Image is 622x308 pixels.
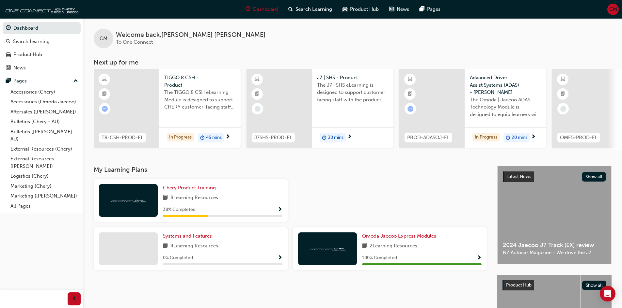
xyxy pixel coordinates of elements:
[347,134,352,140] span: next-icon
[322,134,327,142] span: duration-icon
[73,77,78,85] span: up-icon
[408,75,412,84] span: learningResourceType_ELEARNING-icon
[8,107,81,117] a: Aftersales ([PERSON_NAME])
[6,39,10,45] span: search-icon
[477,255,482,261] span: Show Progress
[246,5,250,13] span: guage-icon
[609,6,617,13] span: CM
[397,6,409,13] span: News
[163,232,215,240] a: Systems and Features
[13,38,50,45] div: Search Learning
[225,134,230,140] span: next-icon
[8,171,81,181] a: Logistics (Chery)
[3,49,81,61] a: Product Hub
[255,75,260,84] span: learningResourceType_ELEARNING-icon
[102,106,108,112] span: learningRecordVerb_ATTEMPT-icon
[582,281,607,290] button: Show all
[8,191,81,201] a: Marketing ([PERSON_NAME])
[254,134,292,141] span: J7SHS-PROD-EL
[164,89,235,111] span: The TIGGO 8 CSH eLearning Module is designed to support CHERY customer-facing staff with the prod...
[163,184,218,192] a: Chery Product Training
[6,65,11,71] span: news-icon
[3,22,81,34] a: Dashboard
[607,4,619,15] button: CM
[470,96,541,118] span: The Omoda | Jaecoo ADAS Technology Module is designed to equip learners with essential knowledge ...
[337,3,384,16] a: car-iconProduct Hub
[6,25,11,31] span: guage-icon
[407,106,413,112] span: learningRecordVerb_ATTEMPT-icon
[8,154,81,171] a: External Resources ([PERSON_NAME])
[72,295,77,303] span: prev-icon
[399,69,546,148] a: PROD-ADASOJ-ELAdvanced Driver Assist Systems (ADAS) - [PERSON_NAME]The Omoda | Jaecoo ADAS Techno...
[200,134,205,142] span: duration-icon
[503,242,606,249] span: 2024 Jaecoo J7 Track (EX) review
[253,6,278,13] span: Dashboard
[110,197,146,203] img: oneconnect
[6,52,11,58] span: car-icon
[255,106,261,112] span: learningRecordVerb_NONE-icon
[362,242,367,250] span: book-icon
[3,21,81,75] button: DashboardSearch LearningProduct HubNews
[8,127,81,144] a: Bulletins ([PERSON_NAME] - AU)
[328,134,343,141] span: 30 mins
[116,31,265,39] span: Welcome back , [PERSON_NAME] [PERSON_NAME]
[295,6,332,13] span: Search Learning
[470,74,541,96] span: Advanced Driver Assist Systems (ADAS) - [PERSON_NAME]
[407,134,450,141] span: PROD-ADASOJ-EL
[506,134,510,142] span: duration-icon
[3,62,81,74] a: News
[170,194,218,202] span: 8 Learning Resources
[278,207,282,213] span: Show Progress
[310,245,345,252] img: oneconnect
[370,242,417,250] span: 2 Learning Resources
[502,280,606,290] a: Product HubShow all
[167,133,194,142] div: In Progress
[389,5,394,13] span: news-icon
[362,233,436,239] span: Omoda Jaecoo Express Modules
[414,3,446,16] a: pages-iconPages
[116,39,153,45] span: To One Connect
[8,181,81,191] a: Marketing (Chery)
[384,3,414,16] a: news-iconNews
[506,174,531,179] span: Latest News
[13,77,27,85] div: Pages
[561,90,565,98] span: booktick-icon
[278,255,282,261] span: Show Progress
[506,282,532,288] span: Product Hub
[600,286,615,301] div: Open Intercom Messenger
[477,254,482,262] button: Show Progress
[283,3,337,16] a: search-iconSearch Learning
[8,144,81,154] a: External Resources (Chery)
[3,75,81,87] button: Pages
[8,117,81,127] a: Bulletins (Chery - AU)
[13,51,42,58] div: Product Hub
[206,134,222,141] span: 45 mins
[472,133,500,142] div: In Progress
[163,194,168,202] span: book-icon
[163,254,193,262] span: 0 % Completed
[8,97,81,107] a: Accessories (Omoda Jaecoo)
[83,59,622,66] h3: Next up for me
[170,242,218,250] span: 4 Learning Resources
[13,64,26,72] div: News
[94,166,487,173] h3: My Learning Plans
[512,134,527,141] span: 20 mins
[278,206,282,214] button: Show Progress
[6,78,11,84] span: pages-icon
[3,36,81,48] a: Search Learning
[163,185,216,191] span: Chery Product Training
[247,69,393,148] a: J7SHS-PROD-ELJ7 | SHS - ProductThe J7 | SHS eLearning is designed to support customer facing staf...
[164,74,235,89] span: TIGGO 8 CSH - Product
[317,74,388,81] span: J7 | SHS - Product
[503,171,606,182] a: Latest NewsShow all
[163,242,168,250] span: book-icon
[561,75,565,84] span: learningResourceType_ELEARNING-icon
[350,6,379,13] span: Product Hub
[8,201,81,211] a: All Pages
[362,232,439,240] a: Omoda Jaecoo Express Modules
[278,254,282,262] button: Show Progress
[102,134,143,141] span: T8-CSH-PROD-EL
[3,3,78,16] a: oneconnect
[8,87,81,97] a: Accessories (Chery)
